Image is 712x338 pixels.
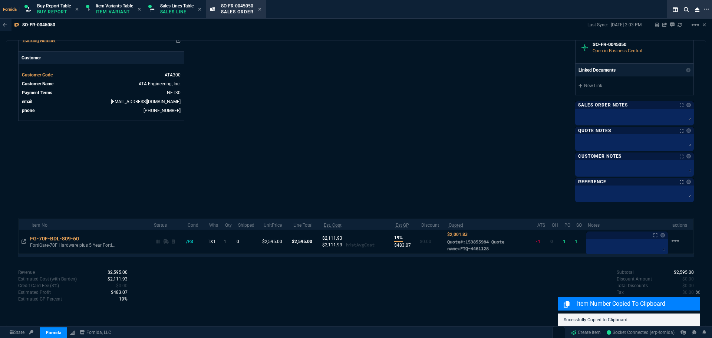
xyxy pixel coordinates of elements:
[100,269,128,276] p: spec.value
[160,3,194,9] span: Sales Lines Table
[534,219,549,230] th: ATS
[682,276,694,282] span: 0
[22,239,26,244] nx-icon: Open In Opposite Panel
[575,239,577,244] span: 1
[703,22,706,28] a: Hide Workbench
[564,316,694,323] p: Sucessfully Copied to Clipboard
[19,52,184,64] p: Customer
[100,276,128,282] p: spec.value
[29,219,151,230] th: Item No
[587,22,611,28] p: Last Sync:
[578,82,690,89] a: New Link
[611,22,642,28] p: [DATE] 2:03 PM
[22,71,181,79] tr: undefined
[167,90,181,95] span: NET30
[549,219,561,230] th: OH
[27,329,36,336] a: API TOKEN
[235,230,261,254] td: 0
[578,128,611,134] p: Quote Notes
[19,230,693,254] tr: FortiGate-70F Hardware plus 5 Year FortiCare Premium and FortiGuard Enterprise Protection
[324,223,342,228] abbr: Estimated Cost with Burden
[394,234,403,242] p: 19%
[22,90,52,95] span: Payment Terms
[704,6,709,13] nx-icon: Open New Tab
[104,289,128,296] p: spec.value
[109,282,128,289] p: spec.value
[669,219,693,230] th: actions
[116,283,128,288] span: 0
[676,282,694,289] p: spec.value
[22,37,181,45] tr: undefined
[221,3,253,9] span: SO-FR-0045050
[691,20,700,29] mat-icon: Example home icon
[22,22,55,28] p: SO-FR-0045050
[676,276,694,282] p: spec.value
[108,270,128,275] span: 2595
[22,108,34,113] span: phone
[670,5,681,14] nx-icon: Split Panels
[449,223,463,228] abbr: Quoted Cost and Sourcing Notes. Only applicable on Dash quotes.
[22,72,53,78] span: Customer Code
[292,238,319,245] p: $2,595.00
[198,7,201,13] nx-icon: Close Tab
[78,329,113,336] a: msbcCompanyName
[692,5,702,14] nx-icon: Close Workbench
[119,296,128,302] span: 0.1861541425818883
[3,7,20,12] span: Fornida
[37,9,71,15] p: Buy Report
[22,38,56,43] span: Tracking Number
[617,276,652,282] p: undefined
[18,282,59,289] p: undefined
[418,219,446,230] th: Discount
[144,108,181,113] a: 858 4802000
[7,329,27,336] a: Global State
[396,223,409,228] abbr: Estimated using estimated Cost with Burden
[139,81,181,86] a: ATA Engineering, Inc.
[22,81,53,86] span: Customer Name
[550,239,553,244] span: 0
[394,242,417,249] p: $483.07
[235,219,261,230] th: Shipped
[138,7,141,13] nx-icon: Close Tab
[22,89,181,96] tr: undefined
[96,9,133,15] p: Item Variant
[160,9,194,15] p: Sales Line
[578,153,622,159] p: Customer Notes
[671,236,680,245] mat-icon: Example home icon
[22,80,181,88] tr: undefined
[681,5,692,14] nx-icon: Search
[674,270,694,275] span: 2595
[22,99,32,104] span: email
[222,230,235,254] td: 1
[108,276,128,282] span: Cost with burden
[593,42,688,47] h6: SO-FR-0045050
[18,269,35,276] p: undefined
[420,238,444,245] p: $0.00
[561,219,573,230] th: PO
[222,219,235,230] th: Qty
[667,269,694,276] p: spec.value
[111,290,128,295] span: 483.07000000000016
[30,242,144,248] p: FortiGate-70F Hardware plus 5 Year Forti...
[186,238,200,245] div: /FS
[18,296,62,302] p: undefined
[593,47,688,54] p: Open in Business Central
[447,232,468,237] span: Quoted Cost
[607,329,675,336] a: 9KfBqLlxf5JP1I_TAAFa
[112,296,128,302] p: spec.value
[682,283,694,288] span: 0
[322,242,346,248] p: $2,111.93
[96,3,133,9] span: Item Variants Table
[585,219,669,230] th: Notes
[447,239,504,251] span: Quote#:153855984 Quote name:FTQ-4461128
[577,299,699,308] p: Item Number Copied to Clipboard
[37,3,71,9] span: Buy Report Table
[536,239,540,244] span: -1
[206,219,222,230] th: Whs
[22,107,181,114] tr: 858 4802000
[607,330,675,335] span: Socket Connected (erp-fornida)
[578,179,606,185] p: Reference
[261,219,291,230] th: UnitPrice
[573,219,585,230] th: SO
[22,98,181,105] tr: accounts.payable@ata-e.com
